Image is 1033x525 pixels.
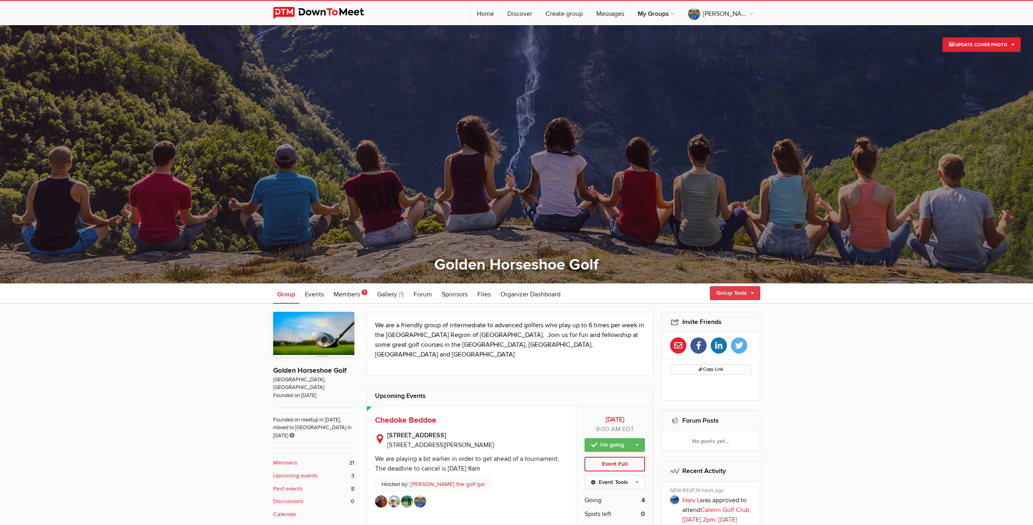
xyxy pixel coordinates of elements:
[273,471,318,480] b: Upcoming events
[377,290,397,298] span: Gallery
[375,320,645,359] p: We are a friendly group of intermediate to advanced golfers who play up to 6 times per week in th...
[375,477,492,491] p: Hosted by:
[388,495,400,508] img: Mike N
[273,510,354,519] a: Calendar
[273,312,354,356] img: Golden Horseshoe Golf
[670,487,754,495] div: NEW RSVP,
[362,290,367,295] span: 1
[277,290,295,298] span: Group
[273,458,298,467] b: Members
[584,475,645,489] a: Event Tools
[375,386,645,406] h2: Upcoming Events
[410,480,485,489] a: [PERSON_NAME] the golf gal
[330,283,371,304] a: Members 1
[387,441,494,449] span: [STREET_ADDRESS][PERSON_NAME]
[584,457,645,471] div: Event Full
[710,286,760,300] a: Group Tools
[584,415,645,424] b: [DATE]
[473,283,495,304] a: Files
[387,430,568,440] b: [STREET_ADDRESS]
[351,471,354,480] span: 3
[696,487,724,494] span: 14 hours ago
[596,425,621,433] span: 9:00 AM
[670,364,752,375] button: Copy Link
[273,484,354,493] a: Past events 8
[942,37,1021,52] a: Update Cover Photo
[351,497,354,506] span: 0
[305,290,324,298] span: Events
[501,1,539,25] a: Discover
[273,376,354,392] span: [GEOGRAPHIC_DATA], [GEOGRAPHIC_DATA]
[670,461,752,481] h2: Recent Activity
[399,290,404,298] span: (1)
[539,1,589,25] a: Create group
[584,438,645,452] a: I'm going
[438,283,472,304] a: Sponsors
[334,290,360,298] span: Members
[641,509,645,519] b: 0
[699,367,723,372] span: Copy Link
[375,455,561,473] div: We are playing a bit earlier in order to get ahead of a tournament. The deadline to cancel is [DA...
[373,283,408,304] a: Gallery (1)
[273,408,354,440] span: Founded on meetup in [DATE], moved to [GEOGRAPHIC_DATA] in [DATE]
[681,1,760,25] a: [PERSON_NAME] the golf gal
[470,1,500,25] a: Home
[496,283,565,304] a: Organizer Dashboard
[349,458,354,467] span: 21
[641,495,645,505] b: 4
[351,484,354,493] span: 8
[273,484,303,493] b: Past events
[273,7,377,19] img: DownToMeet
[682,496,700,504] a: Harv L
[500,290,561,298] span: Organizer Dashboard
[273,497,354,506] a: Discussions 0
[584,495,602,505] span: Going
[273,283,299,304] a: Group
[375,415,436,425] a: Chedoke Beddoe
[273,458,354,467] a: Members 21
[410,283,436,304] a: Forum
[442,290,468,298] span: Sponsors
[414,290,432,298] span: Forum
[622,425,634,433] span: America/Toronto
[584,509,611,519] span: Spots left
[273,497,304,506] b: Discussions
[590,1,631,25] a: Messages
[273,392,354,400] span: Founded on [DATE]
[631,1,681,25] a: My Groups
[670,312,752,332] h2: Invite Friends
[273,510,297,519] b: Calendar
[662,431,760,451] div: No posts yet...
[682,417,719,425] a: Forum Posts
[414,495,426,508] img: Beth the golf gal
[401,495,413,508] img: Casemaker
[477,290,491,298] span: Files
[273,471,354,480] a: Upcoming events 3
[375,495,387,508] img: tonybruyn
[301,283,328,304] a: Events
